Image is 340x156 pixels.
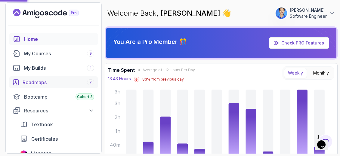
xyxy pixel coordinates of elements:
[31,121,53,128] span: Textbook
[23,79,94,86] div: Roadmaps
[281,40,324,45] a: Check PRO Features
[222,8,231,18] span: 👋
[113,38,187,46] p: You Are a Pro Member 🎊
[269,37,329,49] a: Check PRO Features
[108,76,131,82] p: 13.43 Hours
[89,51,92,56] span: 9
[31,135,58,142] span: Certificates
[9,33,98,45] a: home
[115,128,120,134] tspan: 1h
[9,47,98,60] a: courses
[13,9,92,18] a: Landing page
[290,13,327,19] p: Software Engineer
[143,68,195,72] span: Average of 1.12 Hours Per Day
[17,133,98,145] a: certificates
[276,8,287,19] img: user profile image
[115,89,120,95] tspan: 3h
[24,107,94,114] div: Resources
[290,7,327,13] p: [PERSON_NAME]
[115,101,120,106] tspan: 3h
[24,50,94,57] div: My Courses
[275,7,335,19] button: user profile image[PERSON_NAME]Software Engineer
[110,142,120,148] tspan: 40m
[115,115,120,120] tspan: 2h
[24,93,94,100] div: Bootcamp
[24,64,94,72] div: My Builds
[9,105,98,116] button: Resources
[17,118,98,130] a: textbook
[9,76,98,88] a: roadmaps
[284,68,307,78] button: Weekly
[161,9,222,17] span: [PERSON_NAME]
[309,68,333,78] button: Monthly
[77,94,93,99] span: Cohort 3
[107,8,231,18] p: Welcome Back,
[24,35,94,43] div: Home
[141,77,184,82] p: -83 % from previous day
[315,132,334,150] iframe: chat widget
[9,62,98,74] a: builds
[90,66,91,70] span: 1
[108,66,135,74] h3: Time Spent
[9,91,98,103] a: bootcamp
[89,80,92,85] span: 7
